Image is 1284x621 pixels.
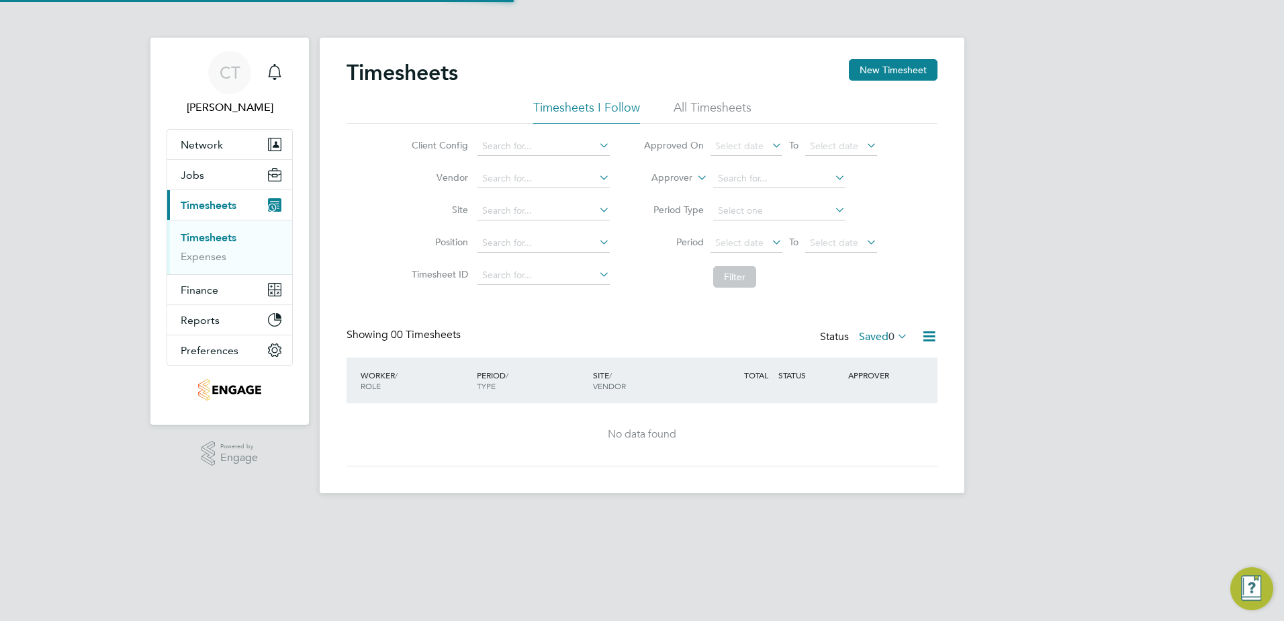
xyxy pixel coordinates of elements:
div: STATUS [775,363,845,387]
span: / [609,370,612,380]
a: Go to home page [167,379,293,401]
nav: Main navigation [150,38,309,425]
li: Timesheets I Follow [533,99,640,124]
span: Reports [181,314,220,327]
label: Position [408,236,468,248]
button: Jobs [167,160,292,190]
span: Jobs [181,169,204,181]
h2: Timesheets [347,59,458,86]
div: Timesheets [167,220,292,274]
span: CT [220,64,240,81]
a: Powered byEngage [201,441,259,466]
span: Chloe Taquin [167,99,293,116]
a: Expenses [181,250,226,263]
a: CT[PERSON_NAME] [167,51,293,116]
span: 0 [888,330,895,343]
button: Engage Resource Center [1230,567,1273,610]
span: Select date [715,140,764,152]
input: Search for... [477,234,610,253]
div: SITE [590,363,706,398]
a: Timesheets [181,231,236,244]
span: / [506,370,508,380]
span: Finance [181,284,218,296]
div: APPROVER [845,363,915,387]
span: Select date [810,140,858,152]
span: Select date [715,237,764,249]
input: Select one [713,202,845,220]
label: Period Type [643,204,704,216]
button: Preferences [167,335,292,365]
input: Search for... [477,137,610,156]
button: New Timesheet [849,59,937,81]
label: Approver [632,171,692,185]
button: Finance [167,275,292,304]
span: / [395,370,398,380]
li: All Timesheets [674,99,751,124]
span: TOTAL [744,370,768,380]
button: Reports [167,305,292,335]
span: Network [181,138,223,151]
span: To [785,136,802,154]
input: Search for... [713,169,845,188]
label: Vendor [408,171,468,183]
label: Site [408,204,468,216]
span: TYPE [477,380,496,391]
div: WORKER [357,363,473,398]
label: Period [643,236,704,248]
label: Timesheet ID [408,268,468,280]
span: Powered by [220,441,258,452]
span: ROLE [361,380,381,391]
input: Search for... [477,266,610,285]
div: No data found [360,427,924,442]
input: Search for... [477,202,610,220]
span: VENDOR [593,380,626,391]
span: 00 Timesheets [391,328,461,341]
span: Select date [810,237,858,249]
span: Preferences [181,344,238,357]
button: Network [167,130,292,159]
div: PERIOD [473,363,590,398]
label: Saved [859,330,908,343]
span: To [785,233,802,251]
div: Status [820,328,911,347]
span: Timesheets [181,199,236,212]
input: Search for... [477,169,610,188]
img: thornbaker-logo-retina.png [198,379,261,401]
button: Timesheets [167,190,292,220]
label: Client Config [408,139,468,151]
span: Engage [220,452,258,464]
button: Filter [713,266,756,288]
div: Showing [347,328,463,342]
label: Approved On [643,139,704,151]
